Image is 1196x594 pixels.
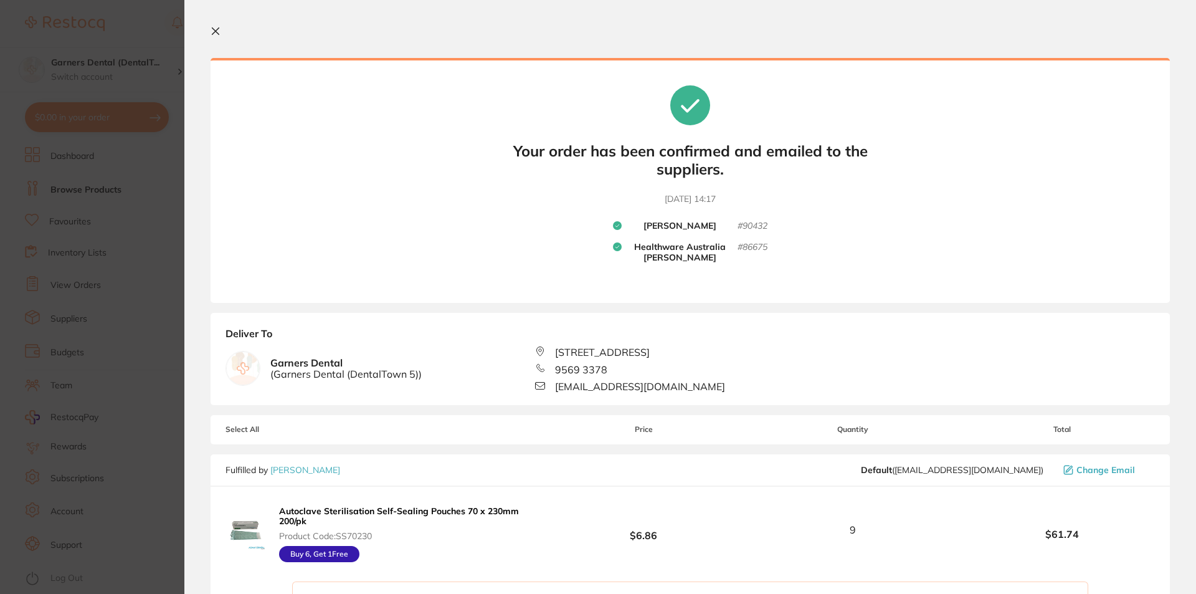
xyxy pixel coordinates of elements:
small: # 86675 [738,242,767,263]
small: # 90432 [738,221,767,232]
span: Quantity [737,425,969,434]
b: Garners Dental [270,357,422,380]
span: Price [551,425,736,434]
span: Product Code: SS70230 [279,531,547,541]
b: Deliver To [225,328,1155,347]
b: Your order has been confirmed and emailed to the suppliers. [503,142,877,178]
button: Autoclave Sterilisation Self-Sealing Pouches 70 x 230mm 200/pk Product Code:SS70230 Buy 6, Get 1Free [275,505,551,563]
b: [PERSON_NAME] [643,221,716,232]
a: [PERSON_NAME] [270,464,340,476]
b: Healthware Australia [PERSON_NAME] [622,242,738,263]
button: Change Email [1060,464,1155,476]
span: 9569 3378 [555,364,607,375]
span: Change Email [1076,465,1135,475]
b: $61.74 [969,529,1155,540]
img: dGF0eDJlYQ [225,510,265,550]
b: Autoclave Sterilisation Self-Sealing Pouches 70 x 230mm 200/pk [279,505,519,527]
span: ( Garners Dental (DentalTown 5) ) [270,368,422,380]
span: 9 [850,524,856,535]
span: save@adamdental.com.au [861,465,1043,475]
span: Total [969,425,1155,434]
b: $6.86 [551,518,736,541]
div: Buy 6, Get 1 Free [279,546,359,562]
b: Default [861,464,892,476]
span: [EMAIL_ADDRESS][DOMAIN_NAME] [555,381,725,392]
span: [STREET_ADDRESS] [555,347,650,358]
span: Select All [225,425,350,434]
p: Fulfilled by [225,465,340,475]
img: empty.jpg [226,352,260,385]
